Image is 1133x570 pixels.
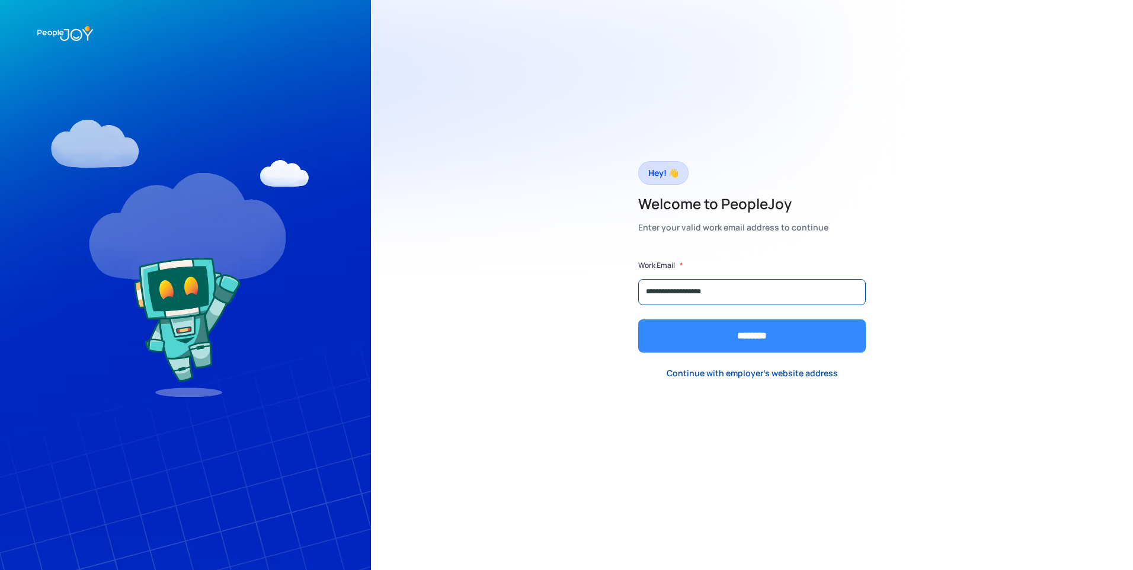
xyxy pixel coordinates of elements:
[638,260,675,271] label: Work Email
[648,165,678,181] div: Hey! 👋
[657,361,847,386] a: Continue with employer's website address
[638,219,828,236] div: Enter your valid work email address to continue
[667,367,838,379] div: Continue with employer's website address
[638,260,866,353] form: Form
[638,194,828,213] h2: Welcome to PeopleJoy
